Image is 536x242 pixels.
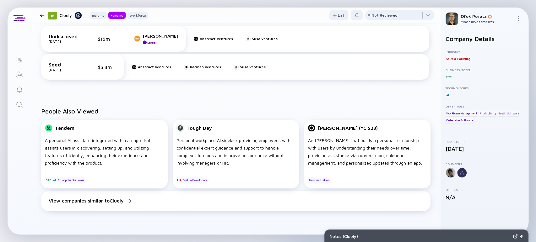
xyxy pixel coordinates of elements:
[446,140,523,144] div: Established
[176,177,182,183] div: HR
[516,16,521,21] img: Menu
[200,36,233,41] div: Abstract Ventures
[49,39,80,44] div: [DATE]
[52,177,57,183] div: AI
[252,36,278,41] div: Susa Ventures
[240,65,266,69] div: Susa Ventures
[127,12,148,19] button: Workforce
[45,137,164,167] div: A personal AI assistant integrated within an app that assists users in discovering, setting up, a...
[446,110,478,116] div: Workforce Management
[329,10,348,20] button: List
[187,125,212,131] div: Tough Day
[446,50,523,54] div: Industry
[138,65,171,69] div: Abstract Ventures
[8,51,31,66] a: Lists
[57,177,85,183] div: Enterprise Software
[371,13,398,18] div: Not Reviewed
[304,120,430,191] a: [PERSON_NAME] (YC S23)An [PERSON_NAME] that builds a personal relationship with users by understa...
[60,11,82,19] div: Cluely
[446,68,523,72] div: Business Model
[479,110,497,116] div: Productivity
[506,110,519,116] div: Software
[132,65,171,69] a: Abstract Ventures
[461,19,513,24] div: Maor Investments
[41,108,430,115] h2: People Also Viewed
[41,120,168,191] a: TandemA personal AI assistant integrated within an app that assists users in discovering, setting...
[308,137,427,167] div: An [PERSON_NAME] that builds a personal relationship with users by understanding their needs over...
[48,12,57,19] div: 81
[446,194,523,201] div: N/A
[45,177,51,183] div: B2B
[446,86,523,90] div: Technologies
[55,125,74,131] div: Tandem
[98,36,116,42] div: $15m
[134,33,178,44] a: [PERSON_NAME]Leader
[446,92,450,98] div: AI
[330,234,511,239] div: Notes ( Cluely )
[49,62,80,67] div: Seed
[108,12,126,19] button: Funding
[446,117,473,124] div: Enterprise Software
[89,12,107,19] button: Insights
[446,145,523,152] div: [DATE]
[190,65,221,69] div: Karman Ventures
[446,74,452,80] div: B2C
[8,66,31,82] a: Investor Map
[446,162,523,166] div: Founders
[49,198,124,203] div: View companies similar to Cluely
[234,65,266,69] a: Susa Ventures
[461,13,513,19] div: Ofek Peretz
[173,120,299,191] a: Tough DayPersonal workplace AI sidekick providing employees with confidential expert guidance and...
[193,36,233,41] a: Abstract Ventures
[8,82,31,97] a: Reminders
[98,64,116,70] div: $5.3m
[143,33,178,39] div: [PERSON_NAME]
[498,110,506,116] div: SaaS
[184,65,221,69] a: Karman Ventures
[513,234,517,239] img: Expand Notes
[176,137,295,167] div: Personal workplace AI sidekick providing employees with confidential expert guidance and support ...
[147,41,157,44] div: Leader
[246,36,278,41] a: Susa Ventures
[318,125,377,131] div: [PERSON_NAME] (YC S23)
[520,235,523,238] img: Open Notes
[446,13,458,25] img: Ofek Profile Picture
[41,234,430,241] h2: Workforce
[49,34,80,39] div: Undisclosed
[446,55,471,62] div: Sales & Marketing
[446,104,523,108] div: Other Tags
[49,67,80,72] div: [DATE]
[183,177,208,183] div: Virtual Workforce
[308,177,330,183] div: Personalization
[446,35,523,42] h2: Company Details
[446,188,523,192] div: Offices
[8,97,31,112] a: Search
